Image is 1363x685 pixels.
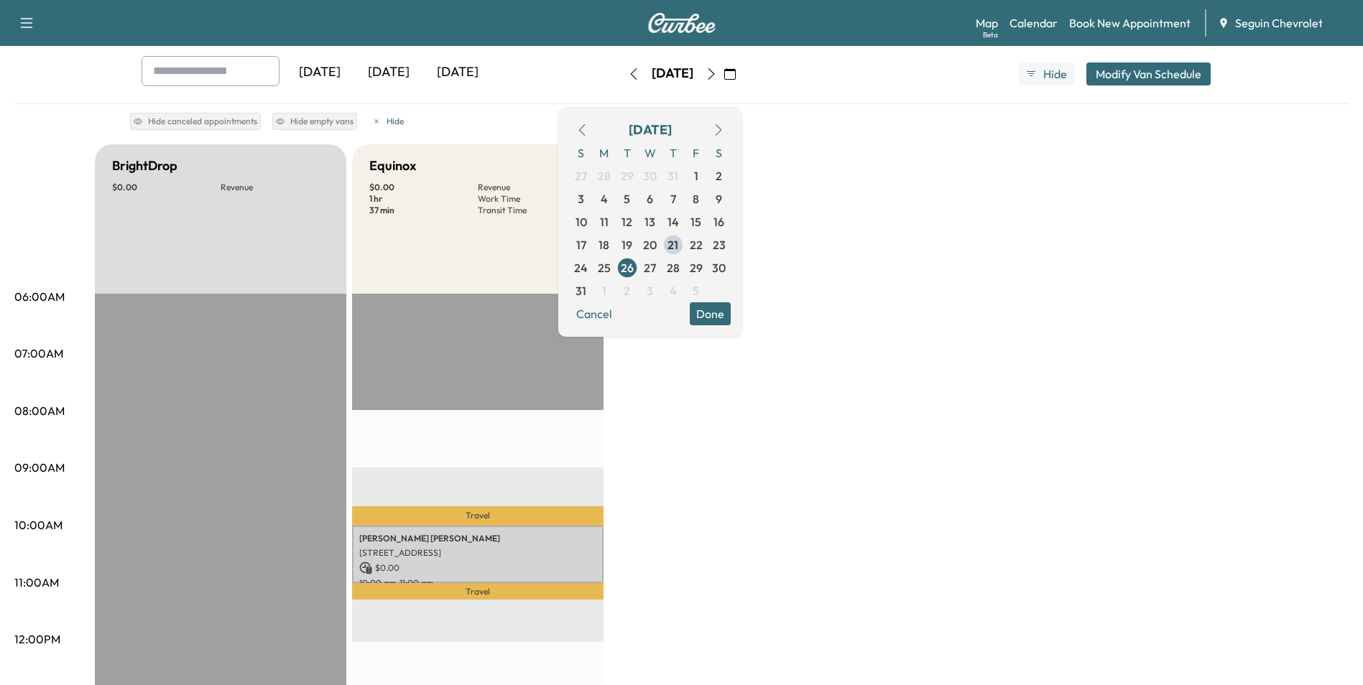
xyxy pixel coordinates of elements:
[670,190,676,208] span: 7
[359,577,596,589] p: 10:00 am - 11:00 am
[624,282,630,299] span: 2
[570,141,593,164] span: S
[690,302,731,325] button: Done
[423,56,492,89] div: [DATE]
[713,236,726,253] span: 23
[598,167,611,185] span: 28
[14,288,65,305] p: 06:00AM
[359,561,596,574] p: $ 0.00
[574,259,588,276] span: 24
[369,113,407,130] button: Hide
[644,259,656,276] span: 27
[354,56,423,89] div: [DATE]
[639,141,662,164] span: W
[708,141,731,164] span: S
[647,282,653,299] span: 3
[667,259,680,276] span: 28
[622,236,632,253] span: 19
[1019,62,1075,85] button: Hide
[662,141,685,164] span: T
[359,533,596,544] p: [PERSON_NAME] [PERSON_NAME]
[644,213,655,230] span: 13
[667,167,678,185] span: 31
[369,205,478,216] p: 37 min
[1086,62,1211,85] button: Modify Van Schedule
[621,167,634,185] span: 29
[478,193,586,205] p: Work Time
[369,156,416,176] h5: Equinox
[576,282,586,299] span: 31
[716,190,722,208] span: 9
[600,213,609,230] span: 11
[601,190,608,208] span: 4
[690,213,701,230] span: 15
[578,190,584,208] span: 3
[599,236,609,253] span: 18
[716,167,722,185] span: 2
[593,141,616,164] span: M
[983,29,998,40] div: Beta
[369,182,478,193] p: $ 0.00
[112,156,177,176] h5: BrightDrop
[1009,14,1058,32] a: Calendar
[1069,14,1191,32] a: Book New Appointment
[624,190,630,208] span: 5
[14,630,60,648] p: 12:00PM
[352,583,604,600] p: Travel
[130,113,261,130] button: Hide canceled appointments
[690,236,703,253] span: 22
[14,516,63,533] p: 10:00AM
[1043,65,1068,83] span: Hide
[478,182,586,193] p: Revenue
[352,506,604,526] p: Travel
[285,56,354,89] div: [DATE]
[14,574,59,591] p: 11:00AM
[598,259,611,276] span: 25
[112,182,221,193] p: $ 0.00
[1235,14,1323,32] span: Seguin Chevrolet
[369,193,478,205] p: 1 hr
[643,236,657,253] span: 20
[616,141,639,164] span: T
[359,547,596,559] p: [STREET_ADDRESS]
[570,302,619,325] button: Cancel
[643,167,657,185] span: 30
[685,141,708,164] span: F
[712,259,726,276] span: 30
[694,167,698,185] span: 1
[14,345,63,362] p: 07:00AM
[221,182,329,193] p: Revenue
[575,167,587,185] span: 27
[478,205,586,216] p: Transit Time
[602,282,606,299] span: 1
[14,459,65,476] p: 09:00AM
[693,190,699,208] span: 8
[272,113,357,130] button: Hide empty vans
[652,65,693,83] div: [DATE]
[976,14,998,32] a: MapBeta
[647,190,653,208] span: 6
[14,402,65,419] p: 08:00AM
[670,282,677,299] span: 4
[667,236,678,253] span: 21
[693,282,699,299] span: 5
[647,13,716,33] img: Curbee Logo
[622,213,632,230] span: 12
[629,120,672,140] div: [DATE]
[713,213,724,230] span: 16
[667,213,679,230] span: 14
[621,259,634,276] span: 26
[576,236,586,253] span: 17
[576,213,587,230] span: 10
[690,259,703,276] span: 29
